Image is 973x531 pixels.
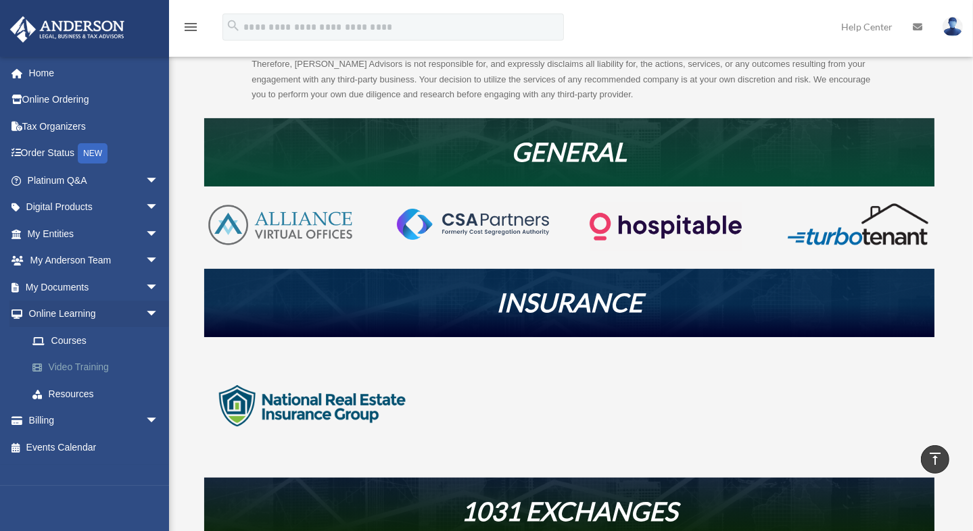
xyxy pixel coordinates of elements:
a: Billingarrow_drop_down [9,407,179,434]
a: Courses [19,327,179,354]
span: arrow_drop_down [145,247,172,275]
span: arrow_drop_down [145,220,172,248]
a: Order StatusNEW [9,140,179,168]
a: vertical_align_top [921,445,949,474]
i: menu [183,19,199,35]
em: GENERAL [512,136,627,167]
span: arrow_drop_down [145,167,172,195]
em: 1031 EXCHANGES [461,495,678,526]
a: My Documentsarrow_drop_down [9,274,179,301]
a: Platinum Q&Aarrow_drop_down [9,167,179,194]
img: logo-nreig [204,352,421,460]
a: Online Ordering [9,86,179,113]
div: NEW [78,143,108,163]
a: Tax Organizers [9,113,179,140]
a: Home [9,59,179,86]
img: Logo-transparent-dark [590,202,742,251]
p: Therefore, [PERSON_NAME] Advisors is not responsible for, and expressly disclaims all liability f... [252,57,887,103]
img: Anderson Advisors Platinum Portal [6,16,128,43]
a: Digital Productsarrow_drop_down [9,194,179,221]
a: Video Training [19,354,179,381]
em: INSURANCE [496,286,642,318]
a: Resources [19,380,172,407]
img: CSA-partners-Formerly-Cost-Segregation-Authority [397,209,549,240]
img: turbotenant [782,202,934,247]
img: AVO-logo-1-color [204,202,356,248]
span: arrow_drop_down [145,194,172,222]
a: Online Learningarrow_drop_down [9,301,179,328]
a: My Anderson Teamarrow_drop_down [9,247,179,274]
span: arrow_drop_down [145,274,172,301]
i: vertical_align_top [927,451,943,467]
a: menu [183,24,199,35]
a: My Entitiesarrow_drop_down [9,220,179,247]
span: arrow_drop_down [145,407,172,435]
span: arrow_drop_down [145,301,172,328]
img: User Pic [943,17,963,36]
a: Events Calendar [9,434,179,461]
i: search [226,18,241,33]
